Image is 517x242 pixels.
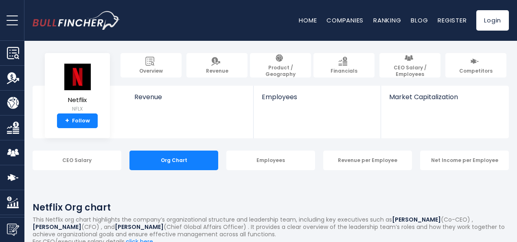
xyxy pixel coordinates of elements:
h1: Netflix Org chart [33,201,509,214]
span: Revenue [134,93,245,101]
div: Org Chart [129,151,218,170]
span: Revenue [206,68,228,74]
a: Employees [254,86,380,115]
a: Financials [313,53,375,78]
div: Revenue per Employee [323,151,412,170]
span: CEO Salary / Employees [383,64,436,77]
a: Home [299,16,317,24]
b: [PERSON_NAME] [33,223,81,231]
a: CEO Salary / Employees [379,53,440,78]
a: Netflix NFLX [63,63,92,114]
img: bullfincher logo [33,11,120,30]
span: Employees [262,93,372,101]
div: CEO Salary [33,151,121,170]
span: Product / Geography [254,64,307,77]
a: Ranking [373,16,401,24]
a: Go to homepage [33,11,120,30]
a: Competitors [445,53,506,78]
b: [PERSON_NAME] [115,223,164,231]
a: Market Capitalization [381,86,508,115]
small: NFLX [63,105,92,113]
span: Competitors [459,68,493,74]
p: This Netflix org chart highlights the company’s organizational structure and leadership team, inc... [33,216,509,238]
a: Companies [326,16,364,24]
a: Overview [120,53,182,78]
a: Register [438,16,467,24]
span: Overview [139,68,163,74]
a: Revenue [126,86,254,115]
a: Login [476,10,509,31]
a: +Follow [57,113,98,128]
span: Netflix [63,97,92,104]
b: [PERSON_NAME] [392,215,441,224]
div: Net Income per Employee [420,151,509,170]
span: Financials [331,68,357,74]
strong: + [65,117,69,124]
a: Revenue [186,53,248,78]
a: Blog [411,16,428,24]
span: Market Capitalization [389,93,500,101]
a: Product / Geography [250,53,311,78]
div: Employees [226,151,315,170]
